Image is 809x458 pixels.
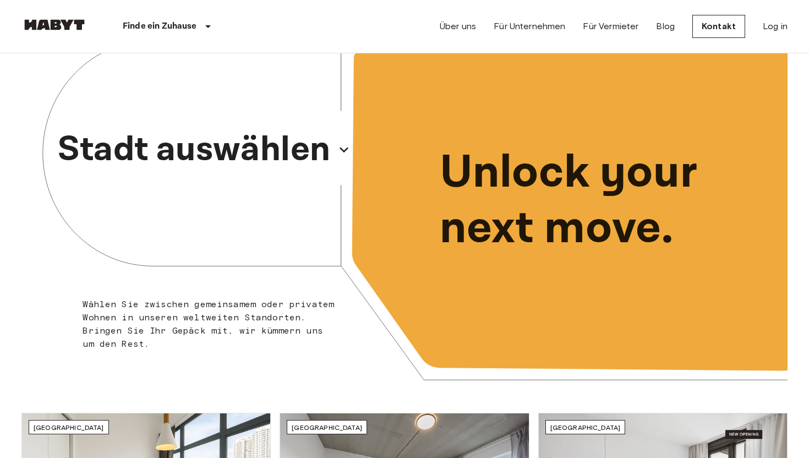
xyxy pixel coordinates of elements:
a: Log in [763,20,788,33]
a: Blog [656,20,675,33]
img: Habyt [21,19,88,30]
a: Kontakt [692,15,745,38]
p: Wählen Sie zwischen gemeinsamem oder privatem Wohnen in unseren weltweiten Standorten. Bringen Si... [83,298,335,351]
span: [GEOGRAPHIC_DATA] [292,423,362,432]
span: [GEOGRAPHIC_DATA] [34,423,104,432]
p: Unlock your next move. [440,145,770,257]
button: Stadt auswählen [53,120,355,179]
a: Für Vermieter [583,20,638,33]
p: Stadt auswählen [58,123,331,176]
p: Finde ein Zuhause [123,20,197,33]
a: Über uns [440,20,476,33]
span: [GEOGRAPHIC_DATA] [550,423,621,432]
a: Für Unternehmen [494,20,565,33]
